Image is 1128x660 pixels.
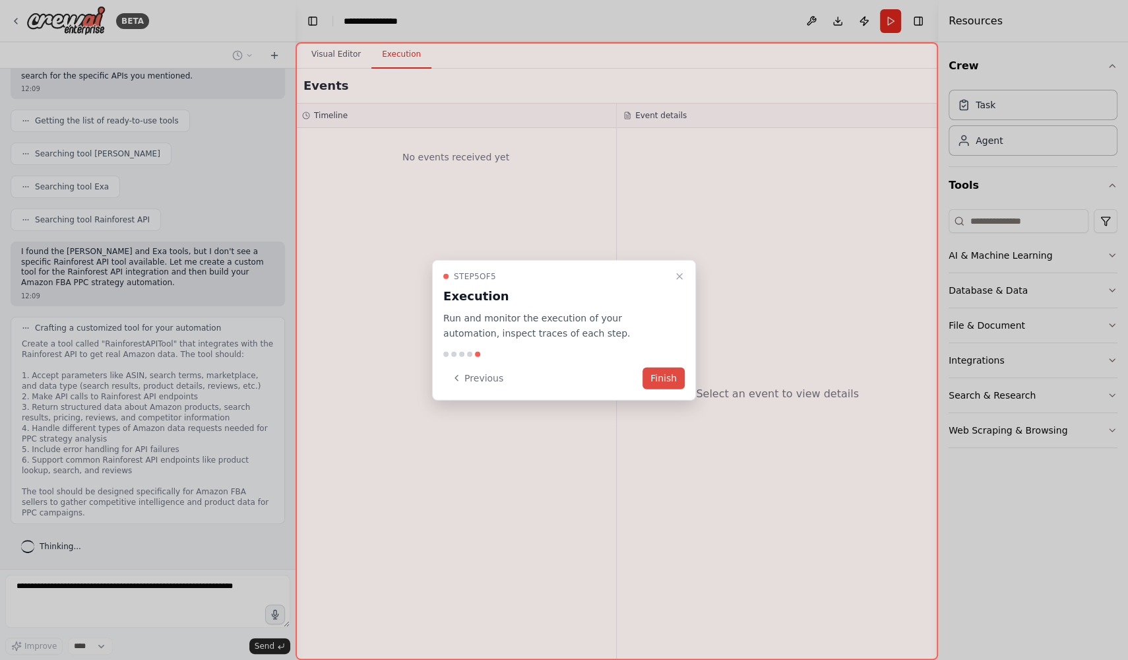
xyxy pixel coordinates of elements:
h3: Execution [443,287,669,306]
button: Close walkthrough [672,269,687,284]
span: Step 5 of 5 [454,271,496,282]
button: Hide left sidebar [303,12,322,30]
button: Finish [642,367,685,389]
button: Previous [443,367,511,389]
p: Run and monitor the execution of your automation, inspect traces of each step. [443,311,669,341]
